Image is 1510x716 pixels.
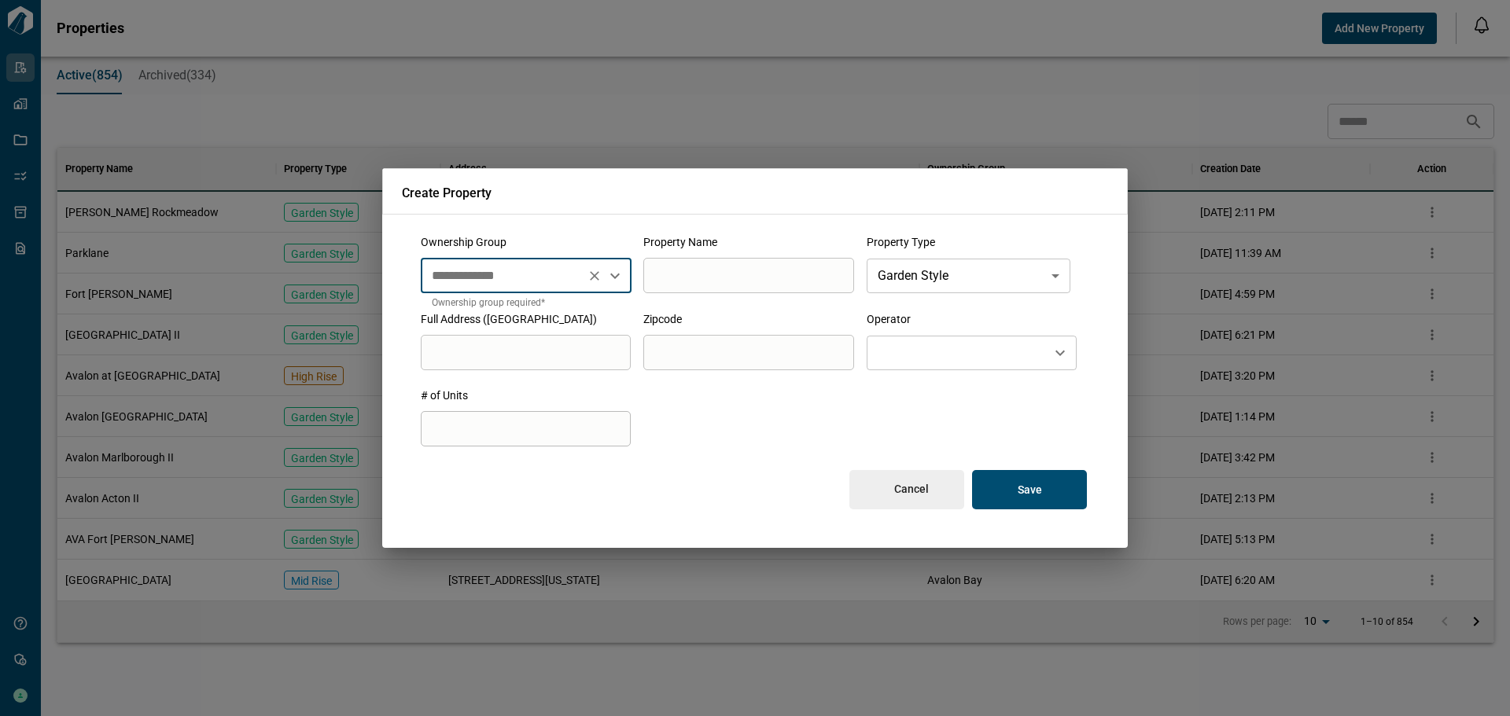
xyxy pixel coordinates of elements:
input: search [643,330,853,374]
div: Garden Style [867,254,1070,298]
p: Ownership group required* [878,373,1066,388]
span: Ownership Group [421,236,506,248]
p: Cancel [894,482,929,496]
span: Zipcode [643,313,682,325]
p: Project name required* [654,296,842,311]
input: search [421,330,631,374]
button: Save [972,470,1087,509]
h2: Create Property [382,168,1128,215]
button: Clear [584,265,606,287]
span: Operator [867,313,911,325]
button: Open [1049,342,1071,364]
span: Property Name [643,236,717,248]
p: Example: [STREET_ADDRESS] [432,373,620,388]
button: Open [604,265,626,287]
span: # of Units [421,389,468,402]
span: Property Type [867,236,935,248]
span: Full Address ([GEOGRAPHIC_DATA]) [421,313,597,325]
button: Cancel [849,470,964,509]
input: search [643,253,853,297]
p: Zipcode required* [654,373,842,388]
p: Ownership group required* [432,296,621,311]
p: Save [1018,483,1042,497]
